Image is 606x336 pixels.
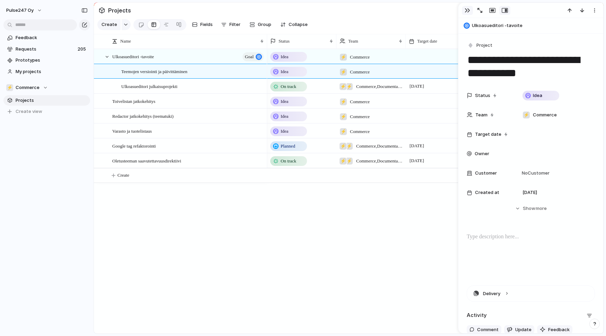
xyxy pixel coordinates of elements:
span: Target date [417,38,437,45]
span: more [536,205,547,212]
span: Create [117,172,129,179]
div: ⚡ [340,98,347,105]
button: Pulse247 Oy [3,5,46,16]
span: [DATE] [522,189,537,196]
span: Teemojen versiointi ja päivittäminen [121,67,187,75]
span: Created at [475,189,499,196]
div: ⚡ [523,112,530,118]
span: Commerce [16,84,39,91]
span: My projects [16,68,88,75]
button: Create view [3,106,90,117]
span: Group [258,21,271,28]
span: Feedback [548,326,570,333]
span: Owner [475,150,489,157]
div: ⚡ [346,143,353,150]
span: On track [281,83,296,90]
span: Team [475,112,488,118]
div: ⚡ [340,69,347,76]
button: Delivery [467,286,595,301]
span: Status [279,38,290,45]
a: Feedback [3,33,90,43]
button: Fields [189,19,216,30]
span: Commerce [350,128,370,135]
button: Collapse [278,19,310,30]
button: Filter [218,19,243,30]
span: Projects [107,4,132,17]
span: No Customer [520,170,550,177]
span: Varasto ja tuotelistaus [112,127,152,135]
span: Commerce , Documentation [356,83,403,90]
span: Commerce [533,112,557,118]
span: Create view [16,108,42,115]
span: Commerce [350,54,370,61]
span: Project [476,42,492,49]
span: [DATE] [408,157,426,165]
div: ⚡ [340,113,347,120]
span: Name [120,38,131,45]
span: Commerce [350,98,370,105]
div: ⚡ [340,158,346,165]
span: Show [523,205,535,212]
span: Pulse247 Oy [6,7,34,14]
button: Update [504,325,534,334]
div: ⚡ [340,128,347,135]
div: ⚡ [346,158,353,165]
div: ⚡ [340,83,346,90]
a: Requests205 [3,44,90,54]
span: Commerce , Documentation [356,143,403,150]
span: Toivelistan jatkokehitys [112,97,155,105]
span: Idea [533,92,542,99]
span: Create [102,21,117,28]
button: Comment [467,325,501,334]
span: Requests [16,46,76,53]
span: Ulkoasueditori julkaisuprojekti [121,82,177,90]
span: Prototypes [16,57,88,64]
span: [DATE] [408,142,426,150]
button: Goal [243,52,264,61]
span: Comment [477,326,499,333]
span: Feedback [16,34,88,41]
span: On track [281,158,296,165]
button: ⚡Commerce [3,82,90,93]
span: Filter [229,21,240,28]
h2: Activity [467,311,487,319]
a: Prototypes [3,55,90,65]
span: Commerce , Documentation [356,158,403,165]
span: Fields [200,21,213,28]
span: Commerce [350,69,370,76]
div: ⚡ [346,83,353,90]
span: Idea [281,128,288,135]
span: Commerce [350,113,370,120]
span: Target date [475,131,501,138]
span: Update [515,326,532,333]
span: Google tag refaktorointi [112,142,156,150]
span: Idea [281,98,288,105]
span: Redactor jatkokehitys (teematuki) [112,112,174,120]
span: Oletusteeman saavutettavuusdirektiivi [112,157,181,165]
span: Ulkoasueditori -tavoite [112,52,154,60]
span: Idea [281,68,288,75]
button: Group [246,19,275,30]
div: ⚡ [340,54,347,61]
span: Collapse [289,21,308,28]
span: Status [475,92,490,99]
button: Ulkoasueditori -tavoite [462,20,600,31]
span: Team [348,38,358,45]
span: Planned [281,143,295,150]
div: ⚡ [340,143,346,150]
span: Idea [281,53,288,60]
button: Feedback [537,325,572,334]
span: Goal [245,52,254,62]
span: Projects [16,97,88,104]
a: Projects [3,95,90,106]
span: [DATE] [408,82,426,90]
span: 205 [78,46,87,53]
span: Customer [475,170,497,177]
button: Create [97,19,121,30]
button: Project [466,41,494,51]
a: My projects [3,67,90,77]
button: Showmore [467,202,595,215]
span: Idea [281,113,288,120]
div: ⚡ [6,84,13,91]
span: Ulkoasueditori -tavoite [472,22,600,29]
